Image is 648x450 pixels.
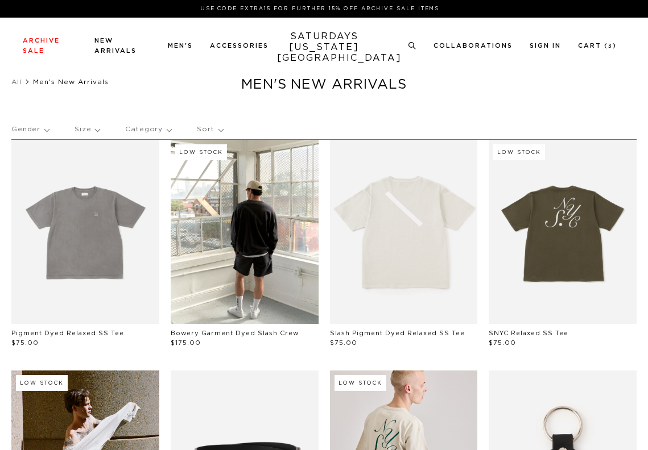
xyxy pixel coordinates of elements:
[530,43,561,49] a: Sign In
[11,116,49,143] p: Gender
[578,43,617,49] a: Cart (3)
[23,37,60,54] a: Archive Sale
[75,116,100,143] p: Size
[330,330,465,336] a: Slash Pigment Dyed Relaxed SS Tee
[335,375,386,391] div: Low Stock
[493,144,545,160] div: Low Stock
[11,340,39,346] span: $75.00
[608,44,613,49] small: 3
[168,43,193,49] a: Men's
[434,43,513,49] a: Collaborations
[171,330,299,336] a: Bowery Garment Dyed Slash Crew
[197,116,222,143] p: Sort
[489,330,568,336] a: SNYC Relaxed SS Tee
[330,340,357,346] span: $75.00
[16,375,68,391] div: Low Stock
[33,78,109,85] span: Men's New Arrivals
[175,144,227,160] div: Low Stock
[27,5,612,13] p: Use Code EXTRA15 for Further 15% Off Archive Sale Items
[277,31,371,64] a: SATURDAYS[US_STATE][GEOGRAPHIC_DATA]
[489,340,516,346] span: $75.00
[11,78,22,85] a: All
[11,330,124,336] a: Pigment Dyed Relaxed SS Tee
[125,116,171,143] p: Category
[210,43,269,49] a: Accessories
[171,340,201,346] span: $175.00
[94,37,137,54] a: New Arrivals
